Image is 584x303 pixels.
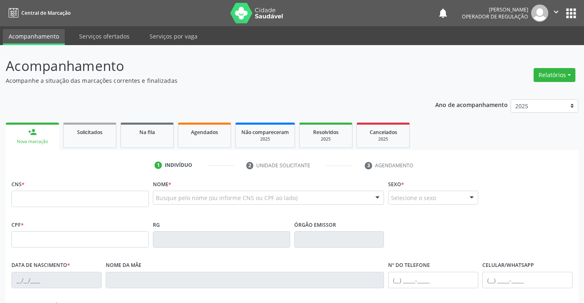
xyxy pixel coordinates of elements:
i:  [552,7,561,16]
div: 1 [155,162,162,169]
div: 2025 [241,136,289,142]
label: Sexo [388,178,404,191]
div: [PERSON_NAME] [462,6,528,13]
a: Acompanhamento [3,29,65,45]
p: Ano de acompanhamento [435,99,508,109]
div: 2025 [363,136,404,142]
span: Não compareceram [241,129,289,136]
div: person_add [28,128,37,137]
span: Selecione o sexo [391,194,436,202]
div: Indivíduo [165,162,192,169]
label: Nome da mãe [106,259,141,272]
input: (__) _____-_____ [388,272,478,288]
label: Órgão emissor [294,219,336,231]
p: Acompanhamento [6,56,407,76]
span: Cancelados [370,129,397,136]
a: Serviços por vaga [144,29,203,43]
span: Resolvidos [313,129,339,136]
div: Nova marcação [11,139,53,145]
label: Celular/WhatsApp [482,259,534,272]
button:  [548,5,564,22]
span: Solicitados [77,129,102,136]
span: Busque pelo nome (ou informe CNS ou CPF ao lado) [156,194,298,202]
span: Central de Marcação [21,9,70,16]
button: Relatórios [534,68,575,82]
button: notifications [437,7,449,19]
button: apps [564,6,578,21]
label: Nome [153,178,171,191]
p: Acompanhe a situação das marcações correntes e finalizadas [6,76,407,85]
label: RG [153,219,160,231]
span: Na fila [139,129,155,136]
input: (__) _____-_____ [482,272,573,288]
a: Serviços ofertados [73,29,135,43]
a: Central de Marcação [6,6,70,20]
label: Nº do Telefone [388,259,430,272]
span: Operador de regulação [462,13,528,20]
label: Data de nascimento [11,259,70,272]
label: CNS [11,178,25,191]
div: 2025 [305,136,346,142]
input: __/__/____ [11,272,102,288]
span: Agendados [191,129,218,136]
label: CPF [11,219,24,231]
img: img [531,5,548,22]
